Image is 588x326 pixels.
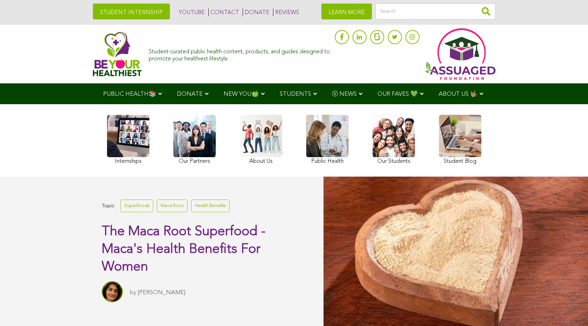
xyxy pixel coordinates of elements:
[102,281,123,302] img: Sitara Darvish
[93,31,142,76] img: Assuaged
[130,290,136,296] span: by
[138,290,185,296] a: [PERSON_NAME]
[177,8,205,16] a: YOUTUBE
[375,4,495,19] input: Search
[149,45,331,62] div: Student-curated public health content, products, and guides designed to promote your healthiest l...
[157,200,188,212] a: Maca Root
[224,91,259,97] span: NEW YOU🍏
[553,292,588,326] iframe: Chat Widget
[378,91,418,97] span: OUR FAVES 💚
[93,83,495,104] div: Navigation Menu
[332,91,357,97] span: Ⓥ NEWS
[103,91,156,97] span: PUBLIC HEALTH📚
[177,91,203,97] span: DONATE
[321,4,372,19] a: LEARN MORE
[208,8,239,16] a: CONTACT
[273,8,299,16] a: REVIEWS
[374,33,379,40] img: glassdoor
[120,200,153,212] a: Superfoods
[191,200,230,212] a: Health Benefits
[102,225,266,274] span: The Maca Root Superfood - Maca's Health Benefits For Women
[425,28,495,80] img: Assuaged App
[93,4,170,19] a: STUDENT INTERNSHIP
[280,91,311,97] span: STUDENTS
[439,91,477,97] span: ABOUT US 🤟🏽
[102,201,115,211] span: Topic:
[243,8,269,16] a: DONATE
